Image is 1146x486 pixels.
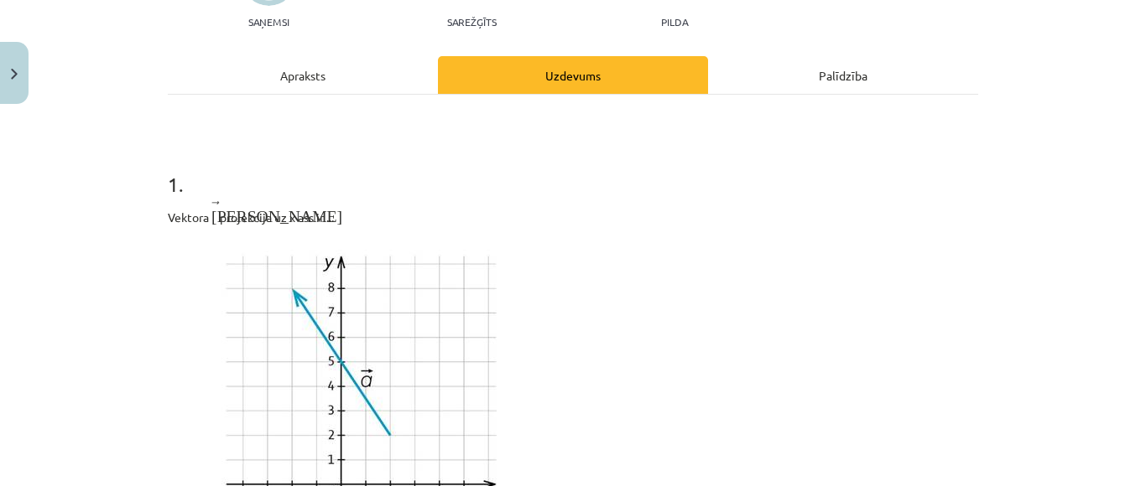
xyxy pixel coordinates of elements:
img: icon-close-lesson-0947bae3869378f0d4975bcd49f059093ad1ed9edebbc8119c70593378902aed.svg [11,69,18,80]
p: Vektora ﻿ projekcija uz x ass ir ... [168,200,978,226]
div: Apraksts [168,56,438,94]
p: pilda [661,16,688,28]
p: Sarežģīts [447,16,497,28]
div: Palīdzība [708,56,978,94]
span: → [211,201,220,213]
div: Uzdevums [438,56,708,94]
h1: 1 . [168,143,978,195]
span: [PERSON_NAME] [211,216,220,220]
p: Saņemsi [242,16,296,28]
